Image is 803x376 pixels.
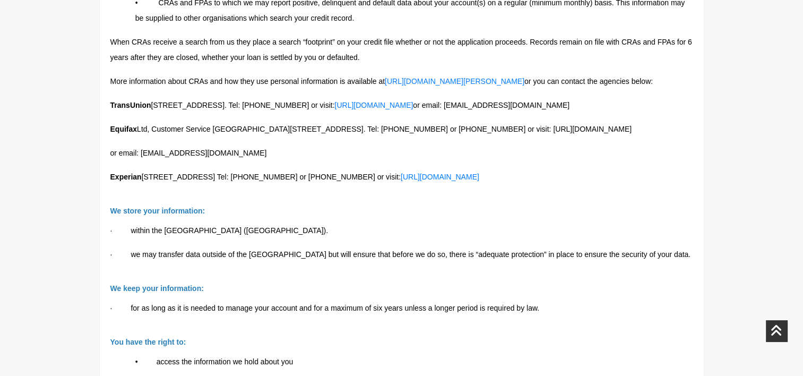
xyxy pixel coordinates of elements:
[110,250,691,259] span: · we may transfer data outside of the [GEOGRAPHIC_DATA] but will ensure that before we do so, the...
[110,125,137,133] b: Equifax
[110,38,692,62] span: When CRAs receive a search from us they place a search “footprint” on your credit file whether or...
[110,101,570,109] span: [STREET_ADDRESS]. Tel: [PHONE_NUMBER] or visit: or email: [EMAIL_ADDRESS][DOMAIN_NAME]
[110,226,329,235] span: · within the [GEOGRAPHIC_DATA] ([GEOGRAPHIC_DATA]).
[385,77,524,86] a: [URL][DOMAIN_NAME][PERSON_NAME]
[110,207,205,215] b: We store your information:
[110,101,151,109] b: TransUnion
[110,284,204,293] b: We keep your information:
[401,173,479,181] a: [URL][DOMAIN_NAME]
[110,173,479,181] span: [STREET_ADDRESS] Tel: [PHONE_NUMBER] or [PHONE_NUMBER] or visit:
[110,149,267,157] span: or email: [EMAIL_ADDRESS][DOMAIN_NAME]
[135,357,293,366] span: • access the information we hold about you
[110,77,653,86] span: More information about CRAs and how they use personal information is available at or you can cont...
[110,173,142,181] b: Experian
[110,125,632,133] span: Ltd, Customer Service [GEOGRAPHIC_DATA][STREET_ADDRESS]. Tel: [PHONE_NUMBER] or [PHONE_NUMBER] or...
[334,101,413,109] a: [URL][DOMAIN_NAME]
[110,304,540,312] span: · for as long as it is needed to manage your account and for a maximum of six years unless a long...
[110,338,186,346] b: You have the right to:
